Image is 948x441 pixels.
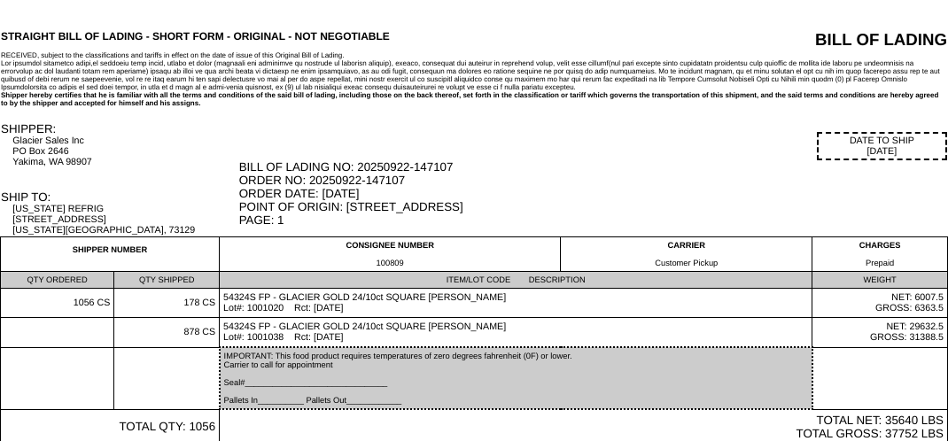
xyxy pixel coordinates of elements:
[817,132,947,160] div: DATE TO SHIP [DATE]
[114,289,220,318] td: 178 CS
[220,347,812,409] td: IMPORTANT: This food product requires temperatures of zero degrees fahrenheit (0F) or lower. Carr...
[12,204,237,236] div: [US_STATE] REFRIG [STREET_ADDRESS] [US_STATE][GEOGRAPHIC_DATA], 73129
[1,122,237,135] div: SHIPPER:
[561,237,812,272] td: CARRIER
[223,259,556,267] div: 100809
[114,318,220,348] td: 878 CS
[685,30,947,50] div: BILL OF LADING
[220,289,812,318] td: 54324S FP - GLACIER GOLD 24/10ct SQUARE [PERSON_NAME] Lot#: 1001020 Rct: [DATE]
[1,190,237,204] div: SHIP TO:
[812,272,948,289] td: WEIGHT
[816,259,944,267] div: Prepaid
[812,289,948,318] td: NET: 6007.5 GROSS: 6363.5
[1,289,114,318] td: 1056 CS
[220,318,812,348] td: 54324S FP - GLACIER GOLD 24/10ct SQUARE [PERSON_NAME] Lot#: 1001038 Rct: [DATE]
[220,272,812,289] td: ITEM/LOT CODE DESCRIPTION
[220,237,561,272] td: CONSIGNEE NUMBER
[1,272,114,289] td: QTY ORDERED
[239,160,947,227] div: BILL OF LADING NO: 20250922-147107 ORDER NO: 20250922-147107 ORDER DATE: [DATE] POINT OF ORIGIN: ...
[812,318,948,348] td: NET: 29632.5 GROSS: 31388.5
[114,272,220,289] td: QTY SHIPPED
[1,237,220,272] td: SHIPPER NUMBER
[564,259,808,267] div: Customer Pickup
[812,237,948,272] td: CHARGES
[12,135,237,167] div: Glacier Sales Inc PO Box 2646 Yakima, WA 98907
[1,91,947,107] div: Shipper hereby certifies that he is familiar with all the terms and conditions of the said bill o...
